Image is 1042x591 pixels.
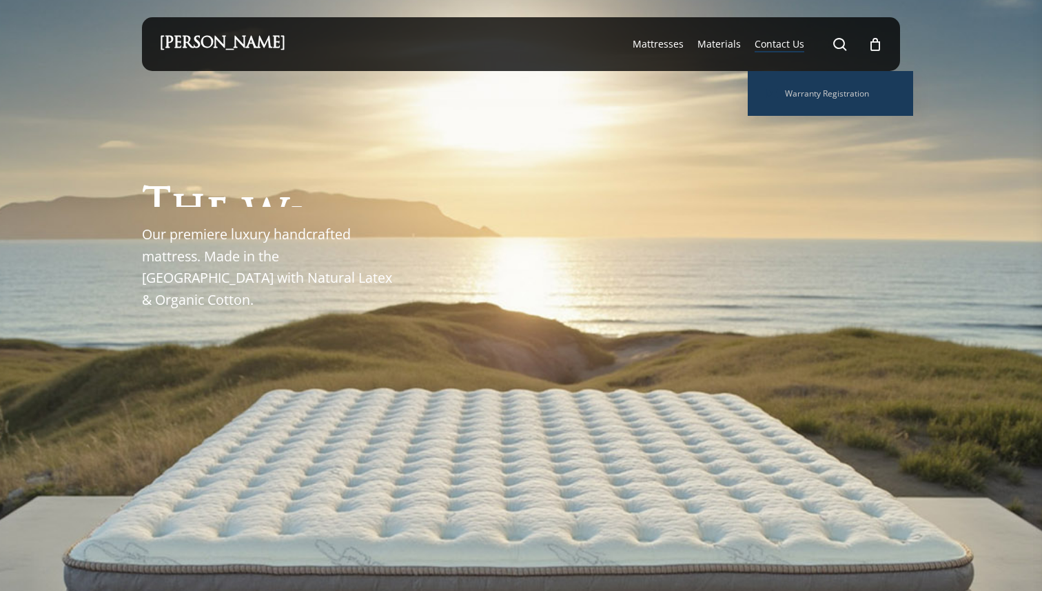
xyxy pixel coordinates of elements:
[289,203,305,246] span: i
[785,88,869,99] span: Warranty Registration
[633,37,684,51] a: Mattresses
[206,194,229,237] span: e
[755,37,804,51] a: Contact Us
[142,187,171,229] span: T
[159,37,285,52] a: [PERSON_NAME]
[633,37,684,50] span: Mattresses
[142,223,400,310] p: Our premiere luxury handcrafted mattress. Made in the [GEOGRAPHIC_DATA] with Natural Latex & Orga...
[243,199,289,241] span: W
[171,190,206,232] span: h
[755,37,804,50] span: Contact Us
[697,37,741,50] span: Materials
[697,37,741,51] a: Materials
[762,85,899,102] a: Warranty Registration
[626,17,883,71] nav: Main Menu
[142,165,459,207] h1: The Windsor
